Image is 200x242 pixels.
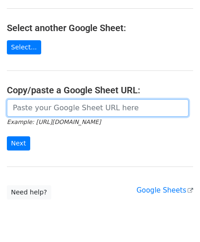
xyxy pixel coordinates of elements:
[154,198,200,242] iframe: Chat Widget
[7,40,41,54] a: Select...
[7,22,193,33] h4: Select another Google Sheet:
[7,185,51,199] a: Need help?
[7,118,101,125] small: Example: [URL][DOMAIN_NAME]
[7,99,189,117] input: Paste your Google Sheet URL here
[136,186,193,194] a: Google Sheets
[7,85,193,96] h4: Copy/paste a Google Sheet URL:
[7,136,30,151] input: Next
